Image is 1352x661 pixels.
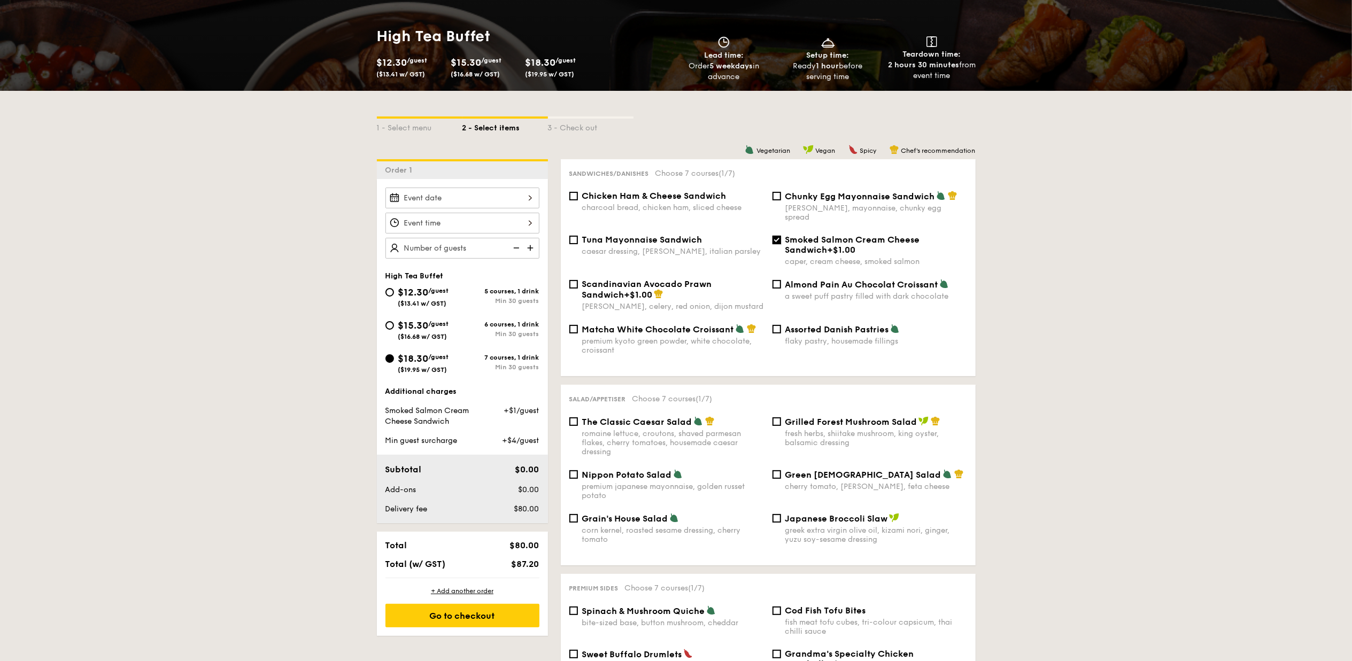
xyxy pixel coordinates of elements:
span: Vegetarian [756,147,790,154]
span: Cod Fish Tofu Bites [785,605,866,616]
div: fresh herbs, shiitake mushroom, king oyster, balsamic dressing [785,429,967,447]
input: Number of guests [385,238,539,259]
span: Assorted Danish Pastries [785,324,889,335]
span: Japanese Broccoli Slaw [785,514,888,524]
span: Choose 7 courses [655,169,736,178]
strong: 5 weekdays [709,61,753,71]
span: Scandinavian Avocado Prawn Sandwich [582,279,712,300]
input: Tuna Mayonnaise Sandwichcaesar dressing, [PERSON_NAME], italian parsley [569,236,578,244]
span: Total [385,540,407,550]
strong: 1 hour [816,61,839,71]
input: Event date [385,188,539,208]
div: romaine lettuce, croutons, shaved parmesan flakes, cherry tomatoes, housemade caesar dressing [582,429,764,456]
span: Chicken Ham & Cheese Sandwich [582,191,727,201]
span: Chunky Egg Mayonnaise Sandwich [785,191,935,201]
img: icon-vegan.f8ff3823.svg [918,416,929,426]
input: Almond Pain Au Chocolat Croissanta sweet puff pastry filled with dark chocolate [772,280,781,289]
span: /guest [429,353,449,361]
div: 6 courses, 1 drink [462,321,539,328]
img: icon-vegetarian.fe4039eb.svg [939,279,949,289]
span: Sandwiches/Danishes [569,170,649,177]
div: corn kernel, roasted sesame dressing, cherry tomato [582,526,764,544]
input: The Classic Caesar Saladromaine lettuce, croutons, shaved parmesan flakes, cherry tomatoes, house... [569,417,578,426]
img: icon-vegetarian.fe4039eb.svg [942,469,952,479]
img: icon-vegetarian.fe4039eb.svg [673,469,683,479]
span: /guest [555,57,576,64]
img: icon-vegetarian.fe4039eb.svg [890,324,900,333]
img: icon-teardown.65201eee.svg [926,36,937,47]
span: $15.30 [451,57,481,68]
div: 2 - Select items [462,119,548,134]
span: $18.30 [525,57,555,68]
span: Smoked Salmon Cream Cheese Sandwich [785,235,920,255]
div: + Add another order [385,587,539,595]
img: icon-add.58712e84.svg [523,238,539,258]
img: icon-spicy.37a8142b.svg [848,145,858,154]
img: icon-chef-hat.a58ddaea.svg [747,324,756,333]
input: Spinach & Mushroom Quichebite-sized base, button mushroom, cheddar [569,606,578,615]
div: flaky pastry, housemade fillings [785,337,967,346]
span: $12.30 [398,286,429,298]
input: Event time [385,213,539,234]
input: Japanese Broccoli Slawgreek extra virgin olive oil, kizami nori, ginger, yuzu soy-sesame dressing [772,514,781,523]
img: icon-dish.430c3a2e.svg [820,36,836,48]
span: Subtotal [385,464,422,475]
input: Grain's House Saladcorn kernel, roasted sesame dressing, cherry tomato [569,514,578,523]
img: icon-vegetarian.fe4039eb.svg [693,416,703,426]
div: 1 - Select menu [377,119,462,134]
img: icon-chef-hat.a58ddaea.svg [705,416,715,426]
input: $15.30/guest($16.68 w/ GST)6 courses, 1 drinkMin 30 guests [385,321,394,330]
span: Matcha White Chocolate Croissant [582,324,734,335]
img: icon-vegetarian.fe4039eb.svg [706,605,716,615]
span: $87.20 [511,559,539,569]
img: icon-chef-hat.a58ddaea.svg [931,416,940,426]
span: Salad/Appetiser [569,395,626,403]
input: Assorted Danish Pastriesflaky pastry, housemade fillings [772,325,781,333]
img: icon-vegetarian.fe4039eb.svg [735,324,745,333]
img: icon-chef-hat.a58ddaea.svg [890,145,899,154]
div: fish meat tofu cubes, tri-colour capsicum, thai chilli sauce [785,618,967,636]
span: Teardown time: [903,50,961,59]
span: +$1.00 [828,245,856,255]
div: caesar dressing, [PERSON_NAME], italian parsley [582,247,764,256]
span: +$1.00 [624,290,653,300]
span: High Tea Buffet [385,271,444,281]
span: ($16.68 w/ GST) [398,333,447,340]
img: icon-chef-hat.a58ddaea.svg [954,469,964,479]
div: caper, cream cheese, smoked salmon [785,257,967,266]
div: 7 courses, 1 drink [462,354,539,361]
span: $80.00 [509,540,539,550]
input: Smoked Salmon Cream Cheese Sandwich+$1.00caper, cream cheese, smoked salmon [772,236,781,244]
input: $18.30/guest($19.95 w/ GST)7 courses, 1 drinkMin 30 guests [385,354,394,363]
input: Sweet Buffalo Drumletsslow baked chicken drumlet, sweet and spicy sauce [569,650,578,658]
span: Order 1 [385,166,417,175]
div: Min 30 guests [462,363,539,371]
span: Vegan [816,147,836,154]
span: ($19.95 w/ GST) [398,366,447,374]
span: Spinach & Mushroom Quiche [582,606,705,616]
span: /guest [481,57,501,64]
img: icon-clock.2db775ea.svg [716,36,732,48]
span: /guest [429,287,449,294]
span: (1/7) [696,394,713,403]
span: /guest [407,57,428,64]
img: icon-vegan.f8ff3823.svg [803,145,814,154]
span: Tuna Mayonnaise Sandwich [582,235,702,245]
div: Min 30 guests [462,330,539,338]
span: Choose 7 courses [625,584,705,593]
div: Min 30 guests [462,297,539,305]
span: ($19.95 w/ GST) [525,71,574,78]
span: Min guest surcharge [385,436,458,445]
h1: High Tea Buffet [377,27,672,46]
img: icon-reduce.1d2dbef1.svg [507,238,523,258]
span: Setup time: [807,51,849,60]
span: The Classic Caesar Salad [582,417,692,427]
input: Matcha White Chocolate Croissantpremium kyoto green powder, white chocolate, croissant [569,325,578,333]
div: Go to checkout [385,604,539,627]
span: ($16.68 w/ GST) [451,71,500,78]
input: Nippon Potato Saladpremium japanese mayonnaise, golden russet potato [569,470,578,479]
img: icon-chef-hat.a58ddaea.svg [948,191,957,200]
span: $80.00 [514,504,539,514]
span: Sweet Buffalo Drumlets [582,649,682,659]
span: Spicy [860,147,877,154]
